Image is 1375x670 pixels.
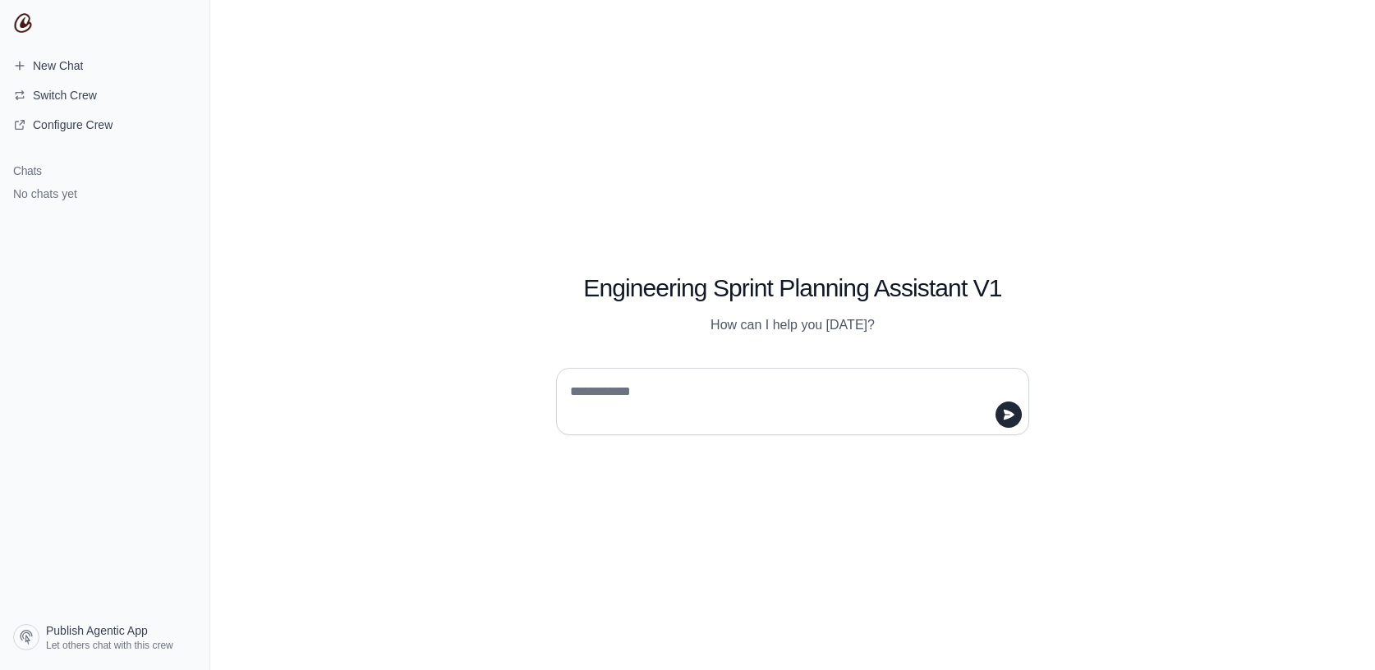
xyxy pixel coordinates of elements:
[7,112,203,138] a: Configure Crew
[46,639,173,652] span: Let others chat with this crew
[33,57,83,74] span: New Chat
[556,315,1029,335] p: How can I help you [DATE]?
[7,617,203,657] a: Publish Agentic App Let others chat with this crew
[7,53,203,79] a: New Chat
[7,82,203,108] button: Switch Crew
[556,273,1029,303] h1: Engineering Sprint Planning Assistant V1
[33,117,113,133] span: Configure Crew
[46,622,148,639] span: Publish Agentic App
[13,13,33,33] img: CrewAI Logo
[33,87,97,103] span: Switch Crew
